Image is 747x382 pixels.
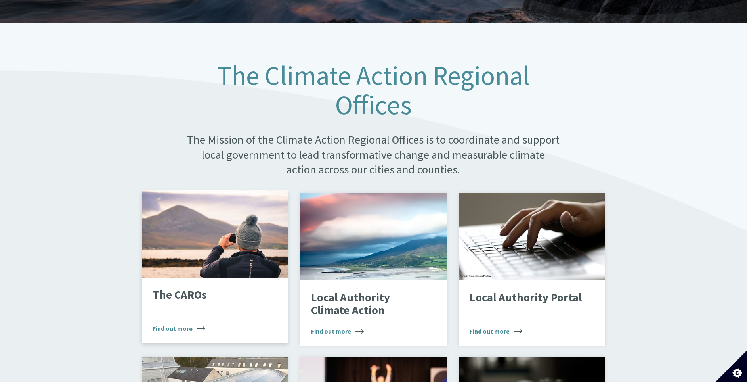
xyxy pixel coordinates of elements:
[459,193,605,346] a: Local Authority Portal Find out more
[153,324,205,333] span: Find out more
[311,326,364,336] span: Find out more
[715,350,747,382] button: Set cookie preferences
[470,292,582,304] p: Local Authority Portal
[300,193,447,346] a: Local Authority Climate Action Find out more
[311,292,424,317] p: Local Authority Climate Action
[153,289,265,301] p: The CAROs
[142,190,288,343] a: The CAROs Find out more
[186,132,561,177] p: The Mission of the Climate Action Regional Offices is to coordinate and support local government ...
[186,61,561,120] h1: The Climate Action Regional Offices
[470,326,522,336] span: Find out more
